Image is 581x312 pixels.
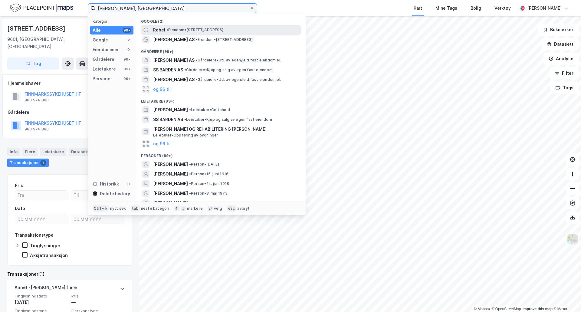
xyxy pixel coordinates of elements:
[184,117,186,122] span: •
[153,190,188,197] span: [PERSON_NAME]
[93,75,112,82] div: Personer
[214,206,222,211] div: velg
[93,36,108,44] div: Google
[126,47,131,52] div: 0
[136,14,306,25] div: Google (2)
[8,109,132,116] div: Gårdeiere
[30,243,61,248] div: Tinglysninger
[95,4,250,13] input: Søk på adresse, matrikkel, gårdeiere, leietakere eller personer
[153,126,298,133] span: [PERSON_NAME] OG REHABILITERING [PERSON_NAME]
[100,190,130,197] div: Delete history
[550,82,579,94] button: Tags
[71,191,124,200] input: Til
[153,86,171,93] button: og 96 til
[184,117,272,122] span: Leietaker • Kjøp og salg av egen fast eiendom
[189,172,191,176] span: •
[189,181,191,186] span: •
[166,28,168,32] span: •
[189,201,191,205] span: •
[538,24,579,36] button: Bokmerker
[7,148,20,156] div: Info
[93,180,119,188] div: Historikk
[189,162,219,167] span: Person • [DATE]
[126,182,131,186] div: 0
[15,191,68,200] input: Fra
[93,46,119,53] div: Eiendommer
[123,57,131,62] div: 99+
[136,94,306,105] div: Leietakere (99+)
[153,66,183,74] span: SS BARDEN AS
[196,37,198,42] span: •
[15,215,68,224] input: DD.MM.YYYY
[189,181,229,186] span: Person • 24. juni 1918
[184,67,186,72] span: •
[141,206,169,211] div: neste kategori
[523,307,553,311] a: Improve this map
[30,252,68,258] div: Aksjetransaksjon
[153,36,195,43] span: [PERSON_NAME] AS
[22,148,38,156] div: Eiere
[110,206,126,211] div: nytt søk
[527,5,562,12] div: [PERSON_NAME]
[153,76,195,83] span: [PERSON_NAME] AS
[166,28,223,32] span: Eiendom • [STREET_ADDRESS]
[153,170,188,178] span: [PERSON_NAME]
[237,206,250,211] div: avbryt
[93,65,116,73] div: Leietakere
[153,180,188,187] span: [PERSON_NAME]
[10,3,73,13] img: logo.f888ab2527a4732fd821a326f86c7f29.svg
[7,36,94,50] div: 9601, [GEOGRAPHIC_DATA], [GEOGRAPHIC_DATA]
[25,127,49,132] div: 983 974 880
[40,160,46,166] div: 1
[435,5,457,12] div: Mine Tags
[187,206,203,211] div: markere
[40,148,66,156] div: Leietakere
[189,107,191,112] span: •
[7,24,67,33] div: [STREET_ADDRESS]
[153,26,165,34] span: Rebel
[15,182,23,189] div: Pris
[550,67,579,79] button: Filter
[153,140,171,147] button: og 96 til
[153,57,195,64] span: [PERSON_NAME] AS
[551,283,581,312] div: Kontrollprogram for chat
[189,191,191,195] span: •
[492,307,521,311] a: OpenStreetMap
[123,76,131,81] div: 99+
[123,67,131,71] div: 99+
[15,284,77,294] div: Annet - [PERSON_NAME] flere
[7,271,132,278] div: Transaksjoner (1)
[7,57,59,70] button: Tag
[189,201,219,205] span: Person • [DATE]
[131,205,140,212] div: tab
[196,58,281,63] span: Gårdeiere • Utl. av egen/leid fast eiendom el.
[196,77,198,82] span: •
[189,191,228,196] span: Person • 8. mai 1973
[196,37,253,42] span: Eiendom • [STREET_ADDRESS]
[15,205,25,212] div: Dato
[543,53,579,65] button: Analyse
[189,107,230,112] span: Leietaker • Geitehold
[551,283,581,312] iframe: Chat Widget
[136,44,306,55] div: Gårdeiere (99+)
[414,5,422,12] div: Kart
[123,28,131,33] div: 99+
[196,58,198,62] span: •
[93,205,109,212] div: Ctrl + k
[71,215,124,224] input: DD.MM.YYYY
[474,307,491,311] a: Mapbox
[8,80,132,87] div: Hjemmelshaver
[227,205,236,212] div: esc
[567,234,578,245] img: Z
[25,98,49,103] div: 983 974 880
[184,67,273,72] span: Gårdeiere • Kjøp og salg av egen fast eiendom
[93,56,114,63] div: Gårdeiere
[71,294,125,299] span: Pris
[153,133,218,138] span: Leietaker • Oppføring av bygninger
[189,172,228,176] span: Person • 15. juni 1916
[542,38,579,50] button: Datasett
[153,116,183,123] span: SS BARDEN AS
[136,149,306,159] div: Personer (99+)
[15,294,68,299] span: Tinglysningsdato
[7,159,49,167] div: Transaksjoner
